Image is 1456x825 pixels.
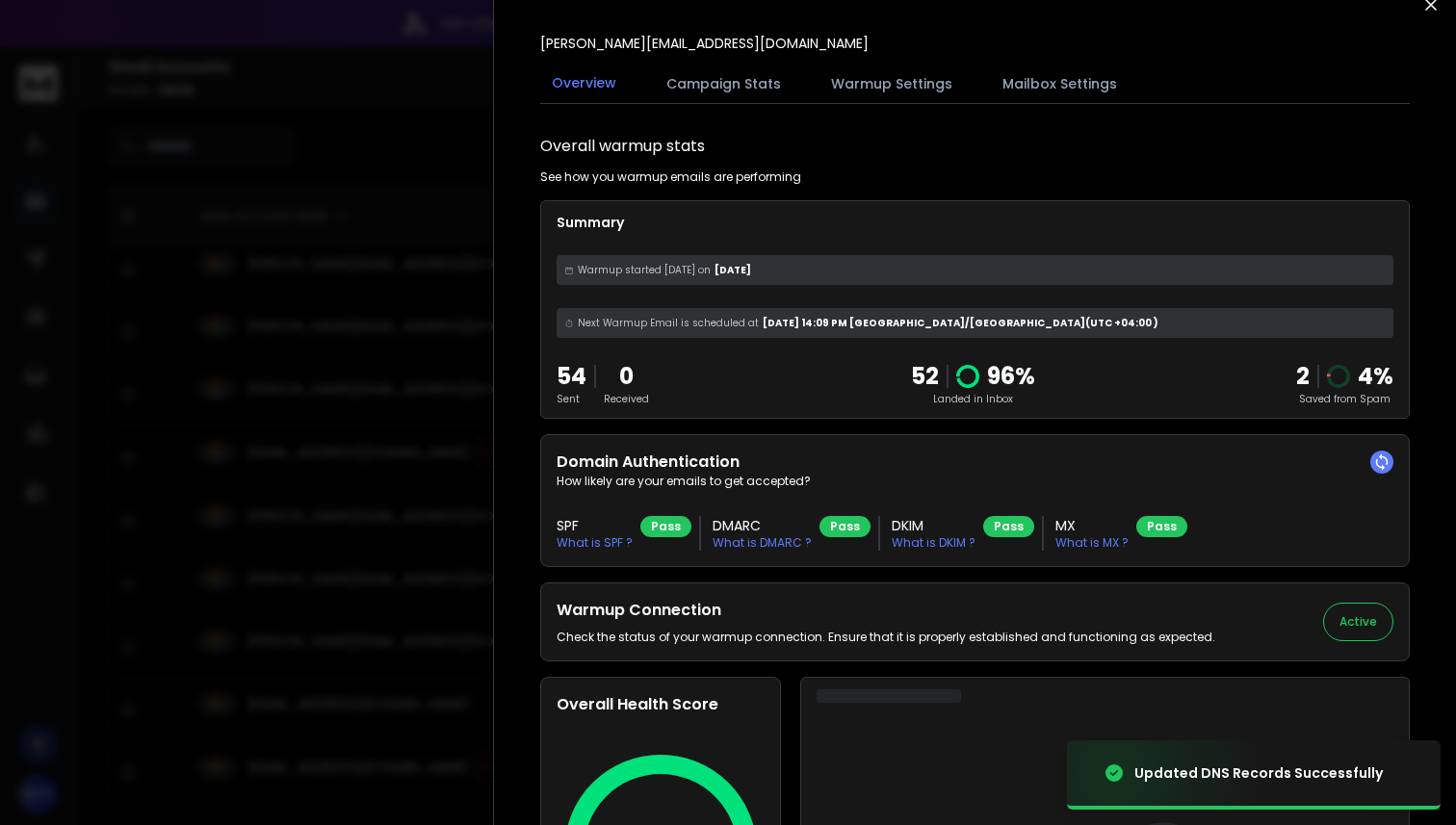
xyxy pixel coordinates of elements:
[578,263,711,277] span: Warmup started [DATE] on
[987,361,1035,392] p: 96 %
[557,213,1393,232] p: Summary
[1323,603,1393,641] button: Active
[540,34,869,53] p: [PERSON_NAME][EMAIL_ADDRESS][DOMAIN_NAME]
[655,63,793,105] button: Campaign Stats
[1296,360,1310,392] strong: 2
[540,62,628,106] button: Overview
[819,63,964,105] button: Warmup Settings
[911,392,1035,406] p: Landed in Inbox
[557,535,633,551] p: What is SPF ?
[911,361,939,392] p: 52
[578,316,759,330] span: Next Warmup Email is scheduled at
[557,308,1393,338] div: [DATE] 14:09 PM [GEOGRAPHIC_DATA]/[GEOGRAPHIC_DATA] (UTC +04:00 )
[1136,516,1187,537] div: Pass
[713,535,812,551] p: What is DMARC ?
[1055,535,1129,551] p: What is MX ?
[640,516,691,537] div: Pass
[557,474,1393,489] p: How likely are your emails to get accepted?
[557,255,1393,285] div: [DATE]
[983,516,1034,537] div: Pass
[540,135,705,158] h1: Overall warmup stats
[557,599,1215,622] h2: Warmup Connection
[713,516,812,535] h3: DMARC
[1296,392,1393,406] p: Saved from Spam
[604,361,649,392] p: 0
[557,516,633,535] h3: SPF
[892,535,975,551] p: What is DKIM ?
[604,392,649,406] p: Received
[557,361,586,392] p: 54
[540,169,801,185] p: See how you warmup emails are performing
[557,693,765,716] h2: Overall Health Score
[557,392,586,406] p: Sent
[819,516,871,537] div: Pass
[1055,516,1129,535] h3: MX
[892,516,975,535] h3: DKIM
[991,63,1129,105] button: Mailbox Settings
[1134,763,1383,783] div: Updated DNS Records Successfully
[557,451,1393,474] h2: Domain Authentication
[557,630,1215,645] p: Check the status of your warmup connection. Ensure that it is properly established and functionin...
[1358,361,1393,392] p: 4 %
